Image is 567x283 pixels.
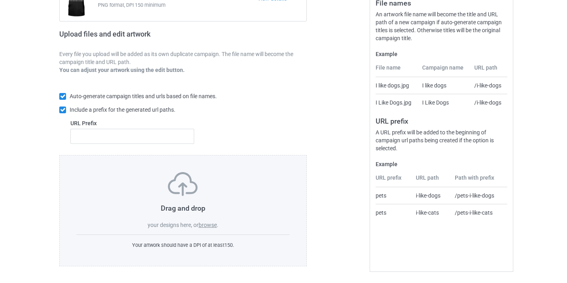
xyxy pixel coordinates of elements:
[132,242,234,248] span: Your artwork should have a DPI of at least 150 .
[76,204,290,213] h3: Drag and drop
[411,204,451,221] td: i-like-cats
[450,204,507,221] td: /pets-i-like-cats
[59,67,185,73] b: You can adjust your artwork using the edit button.
[59,30,208,45] h2: Upload files and edit artwork
[168,172,198,196] img: svg+xml;base64,PD94bWwgdmVyc2lvbj0iMS4wIiBlbmNvZGluZz0iVVRGLTgiPz4KPHN2ZyB3aWR0aD0iNzVweCIgaGVpZ2...
[450,174,507,187] th: Path with prefix
[148,222,199,228] span: your designs here, or
[418,64,470,77] th: Campaign name
[376,174,411,187] th: URL prefix
[70,119,194,127] label: URL Prefix
[418,77,470,94] td: I like dogs
[70,107,175,113] span: Include a prefix for the generated url paths.
[217,222,218,228] span: .
[376,128,507,152] div: A URL prefix will be added to the beginning of campaign url paths being created if the option is ...
[376,50,507,58] label: Example
[376,187,411,204] td: pets
[376,94,417,111] td: I Like Dogs.jpg
[411,187,451,204] td: i-like-dogs
[418,94,470,111] td: I Like Dogs
[470,94,507,111] td: /i-like-dogs
[59,50,307,66] p: Every file you upload will be added as its own duplicate campaign. The file name will become the ...
[376,204,411,221] td: pets
[376,160,507,168] label: Example
[70,93,217,99] span: Auto-generate campaign titles and urls based on file names.
[376,64,417,77] th: File name
[98,1,257,9] span: PNG format, DPI 150 minimum
[376,116,507,126] h3: URL prefix
[470,64,507,77] th: URL path
[199,222,217,228] label: browse
[411,174,451,187] th: URL path
[376,10,507,42] div: An artwork file name will become the title and URL path of a new campaign if auto-generate campai...
[450,187,507,204] td: /pets-i-like-dogs
[376,77,417,94] td: I like dogs.jpg
[470,77,507,94] td: /i-like-dogs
